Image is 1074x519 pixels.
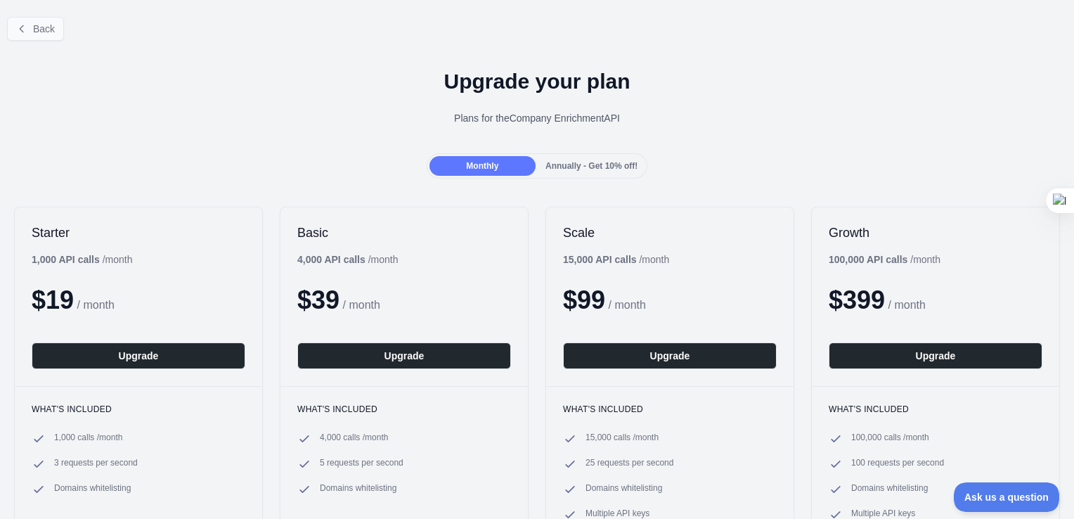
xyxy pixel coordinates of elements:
div: / month [297,252,398,267]
b: 15,000 API calls [563,254,637,265]
h2: Basic [297,224,511,241]
span: $ 399 [829,286,885,314]
h2: Scale [563,224,777,241]
h2: Growth [829,224,1042,241]
iframe: Toggle Customer Support [954,482,1060,512]
div: / month [829,252,940,267]
b: 100,000 API calls [829,254,907,265]
div: / month [563,252,669,267]
span: $ 99 [563,286,605,314]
